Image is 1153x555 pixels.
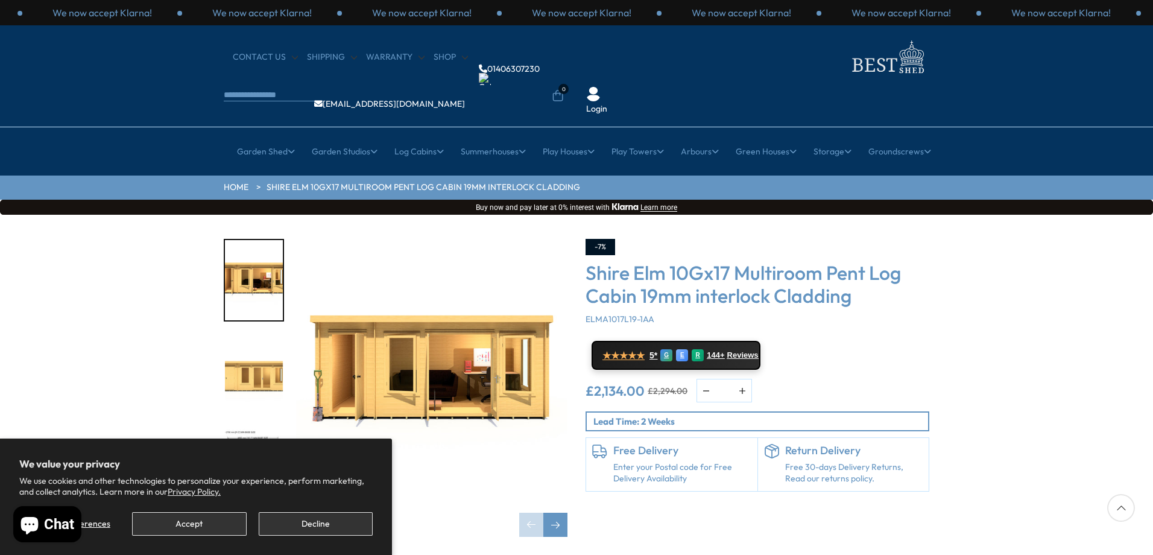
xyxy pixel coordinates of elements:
[224,334,284,416] div: 2 / 10
[851,6,951,19] p: We now accept Klarna!
[312,136,377,166] a: Garden Studios
[224,182,248,194] a: HOME
[813,136,851,166] a: Storage
[259,512,373,536] button: Decline
[502,6,662,19] div: 2 / 3
[707,350,724,360] span: 144+
[10,506,85,545] inbox-online-store-chat: Shopify online store chat
[586,87,601,101] img: User Icon
[479,65,540,73] a: 01406307230
[342,6,502,19] div: 1 / 3
[225,335,283,415] img: Elm2990x50909_9x16_8000_578f2222-942b-4b45-bcfa-3677885ef887_200x200.jpg
[692,6,791,19] p: We now accept Klarna!
[1011,6,1111,19] p: We now accept Klarna!
[22,6,182,19] div: 2 / 3
[586,384,645,398] ins: £2,134.00
[296,239,567,510] img: Shire Elm 10Gx17 Multiroom Pent Log Cabin 19mm interlock Cladding - Best Shed
[296,239,567,537] div: 1 / 10
[372,6,472,19] p: We now accept Klarna!
[132,512,246,536] button: Accept
[692,349,704,361] div: R
[727,350,759,360] span: Reviews
[868,136,931,166] a: Groundscrews
[479,73,491,85] img: Call with TalentLynk
[736,136,797,166] a: Green Houses
[662,6,821,19] div: 3 / 3
[613,444,751,457] h6: Free Delivery
[307,51,357,63] a: Shipping
[394,136,444,166] a: Log Cabins
[681,136,719,166] a: Arbours
[602,350,645,361] span: ★★★★★
[586,239,615,255] div: -7%
[611,136,664,166] a: Play Towers
[19,475,373,497] p: We use cookies and other technologies to personalize your experience, perform marketing, and coll...
[586,314,654,325] span: ELMA1017L19-1AA
[648,387,687,395] del: £2,294.00
[225,240,283,320] img: Elm2990x50909_9x16_8000LIFESTYLE_ebb03b52-3ad0-433a-96f0-8190fa0c79cb_200x200.jpg
[586,103,607,115] a: Login
[267,182,580,194] a: Shire Elm 10Gx17 Multiroom Pent Log Cabin 19mm interlock Cladding
[660,349,672,361] div: G
[461,136,526,166] a: Summerhouses
[212,6,312,19] p: We now accept Klarna!
[168,486,221,497] a: Privacy Policy.
[543,136,595,166] a: Play Houses
[676,349,688,361] div: E
[593,415,928,428] p: Lead Time: 2 Weeks
[543,513,567,537] div: Next slide
[519,513,543,537] div: Previous slide
[613,461,751,485] a: Enter your Postal code for Free Delivery Availability
[981,6,1141,19] div: 2 / 3
[366,51,425,63] a: Warranty
[592,341,760,370] a: ★★★★★ 5* G E R 144+ Reviews
[52,6,152,19] p: We now accept Klarna!
[225,429,283,509] img: Elm2990x50909_9x16_8PLAN_fa07f756-2e9b-4080-86e3-fc095bf7bbd6_200x200.jpg
[237,136,295,166] a: Garden Shed
[552,90,564,102] a: 0
[224,428,284,510] div: 3 / 10
[434,51,468,63] a: Shop
[785,461,923,485] p: Free 30-days Delivery Returns, Read our returns policy.
[224,239,284,322] div: 1 / 10
[233,51,298,63] a: CONTACT US
[532,6,631,19] p: We now accept Klarna!
[586,261,929,308] h3: Shire Elm 10Gx17 Multiroom Pent Log Cabin 19mm interlock Cladding
[182,6,342,19] div: 3 / 3
[314,100,465,108] a: [EMAIL_ADDRESS][DOMAIN_NAME]
[19,458,373,470] h2: We value your privacy
[558,84,569,94] span: 0
[845,37,929,77] img: logo
[785,444,923,457] h6: Return Delivery
[821,6,981,19] div: 1 / 3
